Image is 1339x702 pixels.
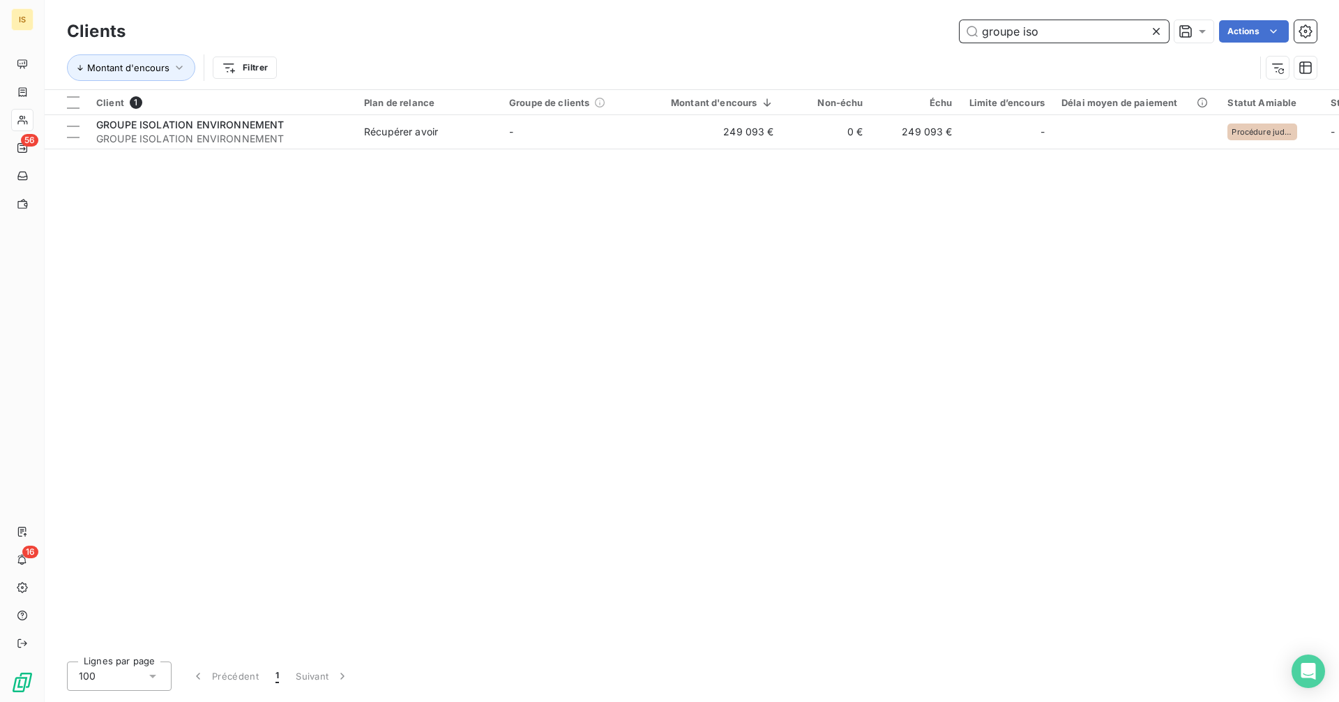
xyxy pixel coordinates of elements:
span: GROUPE ISOLATION ENVIRONNEMENT [96,132,347,146]
div: Statut Amiable [1227,97,1313,108]
div: IS [11,8,33,31]
td: 249 093 € [872,115,961,149]
span: 100 [79,669,96,683]
span: - [1331,126,1335,137]
button: Actions [1219,20,1289,43]
td: 249 093 € [646,115,782,149]
div: Délai moyen de paiement [1061,97,1211,108]
span: - [1041,125,1045,139]
div: Non-échu [791,97,863,108]
button: Précédent [183,662,267,691]
img: Logo LeanPay [11,671,33,694]
div: Échu [880,97,953,108]
span: Client [96,97,124,108]
div: Montant d'encours [654,97,774,108]
span: GROUPE ISOLATION ENVIRONNEMENT [96,119,285,130]
div: Plan de relance [364,97,492,108]
div: Limite d’encours [969,97,1045,108]
button: Suivant [287,662,358,691]
div: Récupérer avoir [364,125,438,139]
span: Montant d'encours [87,62,169,73]
h3: Clients [67,19,126,44]
button: Filtrer [213,57,277,79]
span: 56 [21,134,38,147]
button: 1 [267,662,287,691]
span: Groupe de clients [509,97,590,108]
span: - [509,126,513,137]
span: Procédure judiciaire [1232,128,1293,136]
span: 1 [130,96,142,109]
button: Montant d'encours [67,54,195,81]
input: Rechercher [960,20,1169,43]
span: 1 [275,669,279,683]
div: Open Intercom Messenger [1292,655,1325,688]
span: 16 [22,546,38,558]
td: 0 € [782,115,872,149]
